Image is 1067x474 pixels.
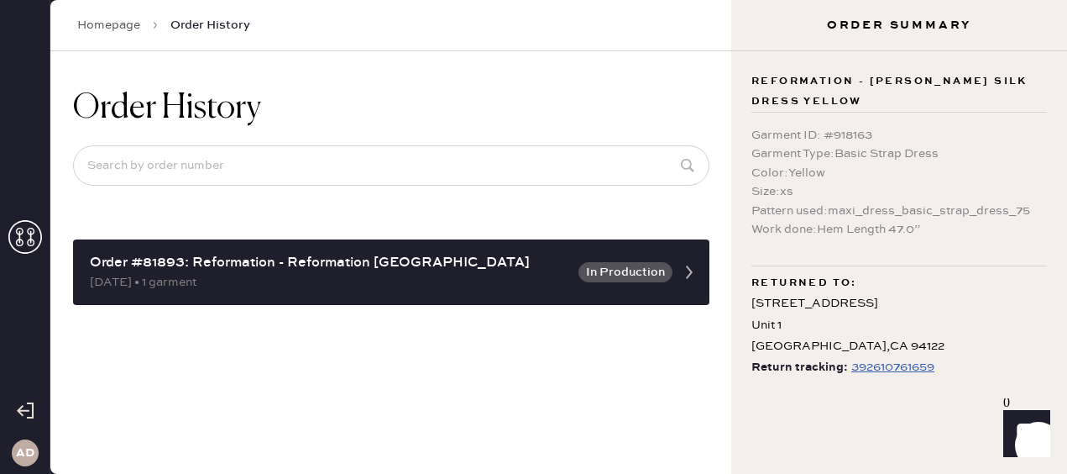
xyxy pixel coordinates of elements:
[90,253,568,273] div: Order #81893: Reformation - Reformation [GEOGRAPHIC_DATA]
[73,88,261,129] h1: Order History
[751,182,1047,201] div: Size : xs
[578,262,672,282] button: In Production
[987,398,1059,471] iframe: Front Chat
[851,357,934,377] div: https://www.fedex.com/apps/fedextrack/?tracknumbers=392610761659&cntry_code=US
[751,220,1047,239] div: Work done : Hem Length 47.0”
[73,145,709,186] input: Search by order number
[751,71,1047,112] span: Reformation - [PERSON_NAME] Silk Dress Yellow
[751,145,1047,163] div: Garment Type : Basic Strap Dress
[751,357,848,378] span: Return tracking:
[751,164,1047,182] div: Color : Yellow
[90,273,568,292] div: [DATE] • 1 garment
[16,447,34,459] h3: AD
[848,357,934,378] a: 392610761659
[731,17,1067,34] h3: Order Summary
[77,17,140,34] a: Homepage
[751,202,1047,220] div: Pattern used : maxi_dress_basic_strap_dress_75
[751,293,1047,357] div: [STREET_ADDRESS] Unit 1 [GEOGRAPHIC_DATA] , CA 94122
[170,17,250,34] span: Order History
[751,273,857,293] span: Returned to:
[751,126,1047,145] div: Garment ID : # 918163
